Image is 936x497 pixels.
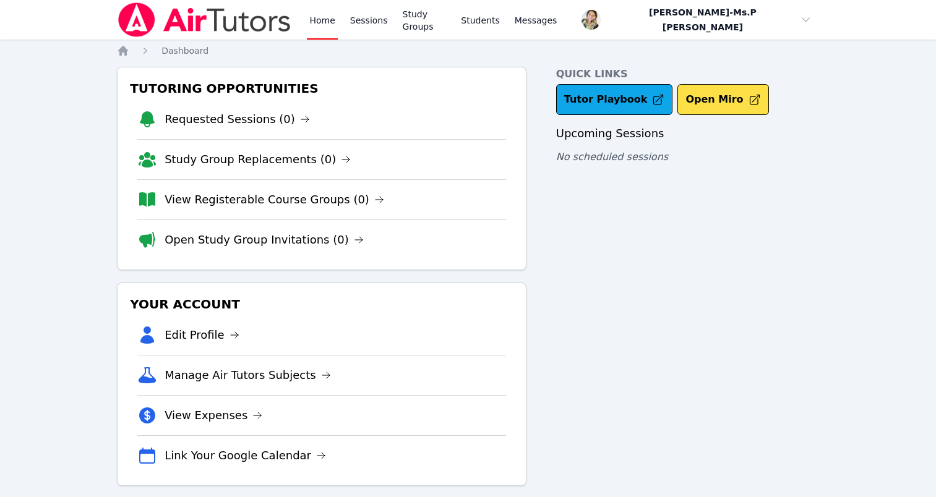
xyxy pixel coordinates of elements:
img: Air Tutors [117,2,292,37]
span: No scheduled sessions [556,151,668,163]
a: View Expenses [165,407,262,424]
span: Messages [515,14,557,27]
a: Tutor Playbook [556,84,673,115]
a: Study Group Replacements (0) [165,151,351,168]
h4: Quick Links [556,67,819,82]
a: Dashboard [161,45,208,57]
a: Open Study Group Invitations (0) [165,231,364,248]
h3: Upcoming Sessions [556,125,819,142]
a: Link Your Google Calendar [165,447,326,464]
button: Open Miro [677,84,768,115]
a: Edit Profile [165,326,239,344]
nav: Breadcrumb [117,45,819,57]
h3: Your Account [127,293,516,315]
h3: Tutoring Opportunities [127,77,516,100]
span: Dashboard [161,46,208,56]
a: View Registerable Course Groups (0) [165,191,384,208]
a: Manage Air Tutors Subjects [165,367,331,384]
a: Requested Sessions (0) [165,111,310,128]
